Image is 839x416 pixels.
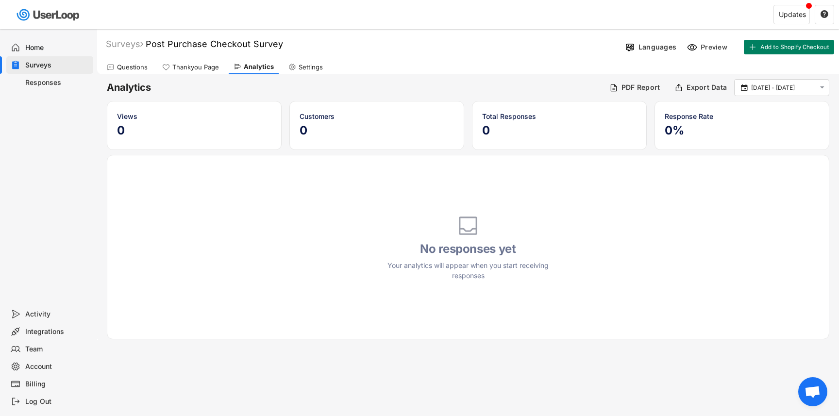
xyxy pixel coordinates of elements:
h5: 0% [665,123,819,138]
div: Customers [300,111,454,121]
div: Languages [638,43,676,51]
button:  [818,83,826,92]
div: Your analytics will appear when you start receiving responses [381,260,555,281]
div: Account [25,362,89,371]
div: Questions [117,63,148,71]
div: Integrations [25,327,89,336]
div: Surveys [25,61,89,70]
text:  [741,83,748,92]
button:  [739,83,749,92]
div: Analytics [244,63,274,71]
text:  [820,83,824,92]
h5: 0 [300,123,454,138]
div: Home [25,43,89,52]
img: userloop-logo-01.svg [15,5,83,25]
font: Post Purchase Checkout Survey [146,39,283,49]
text:  [821,10,828,18]
div: Open chat [798,377,827,406]
div: PDF Report [621,83,660,92]
div: Response Rate [665,111,819,121]
h5: 0 [117,123,271,138]
h6: Analytics [107,81,602,94]
div: Thankyou Page [172,63,219,71]
div: Updates [779,11,806,18]
div: Responses [25,78,89,87]
button: Add to Shopify Checkout [744,40,834,54]
div: Activity [25,310,89,319]
span: Add to Shopify Checkout [760,44,829,50]
div: Total Responses [482,111,637,121]
div: Surveys [106,38,143,50]
div: Settings [299,63,323,71]
div: Log Out [25,397,89,406]
input: Select Date Range [751,83,815,93]
div: Team [25,345,89,354]
h4: No responses yet [381,242,555,256]
h5: 0 [482,123,637,138]
button:  [820,10,829,19]
div: Export Data [687,83,727,92]
div: Preview [701,43,730,51]
div: Billing [25,380,89,389]
img: Language%20Icon.svg [625,42,635,52]
div: Views [117,111,271,121]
